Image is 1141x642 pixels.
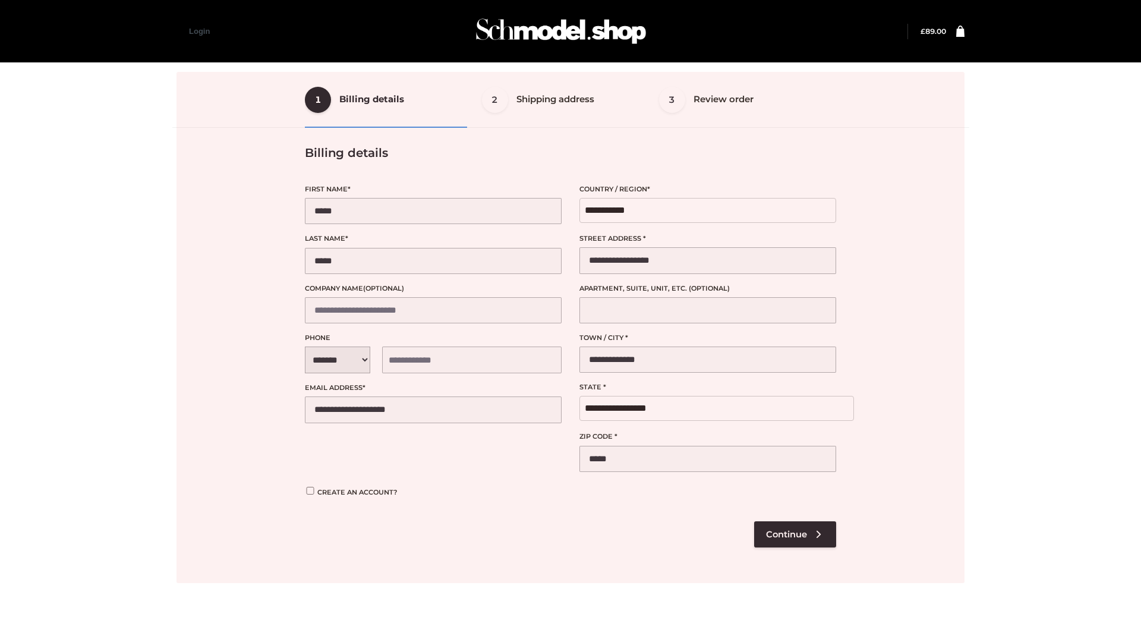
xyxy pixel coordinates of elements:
a: £89.00 [921,27,946,36]
a: Login [189,27,210,36]
span: £ [921,27,925,36]
bdi: 89.00 [921,27,946,36]
img: Schmodel Admin 964 [472,8,650,55]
